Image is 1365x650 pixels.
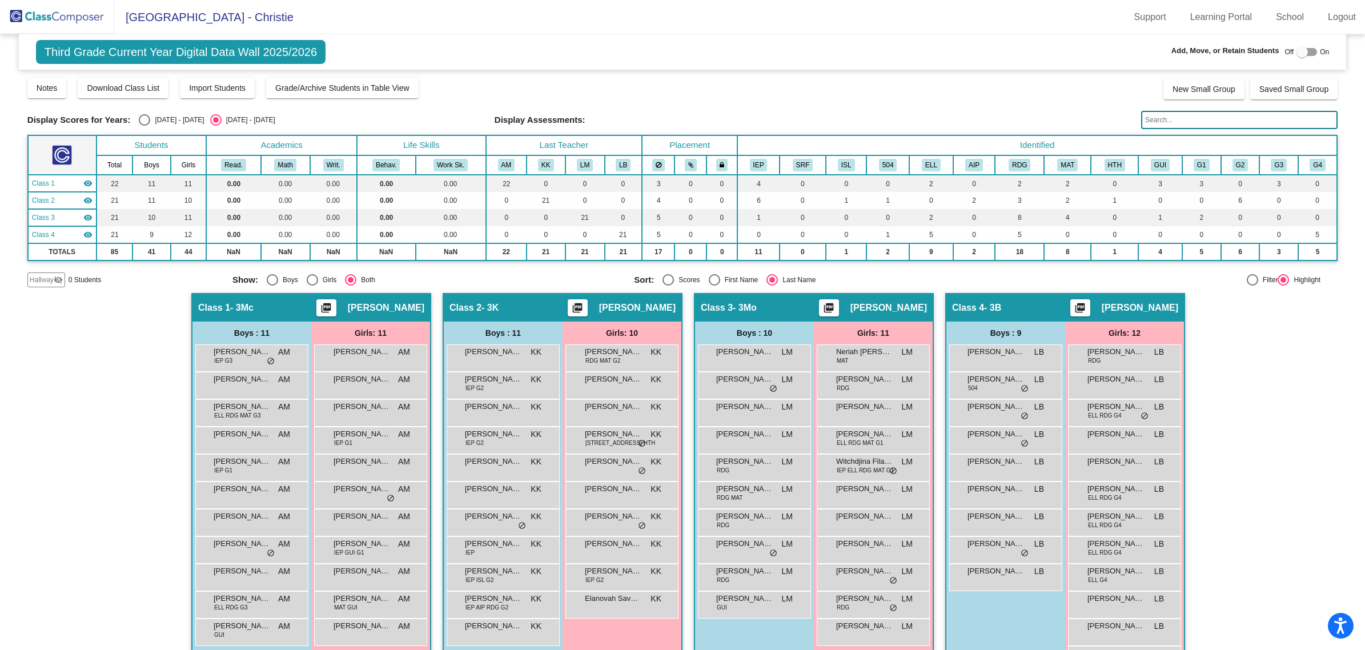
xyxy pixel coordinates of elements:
div: Girls [318,275,337,285]
td: 4 [737,175,779,192]
td: 0 [675,175,706,192]
span: Neriah [PERSON_NAME] [836,346,893,358]
div: [DATE] - [DATE] [222,115,275,125]
td: 0 [706,175,737,192]
td: 11 [171,209,207,226]
td: 3 [1182,175,1221,192]
td: 0 [953,226,995,243]
button: Read. [221,159,246,171]
td: 0.00 [206,175,260,192]
button: Behav. [372,159,400,171]
td: 11 [133,175,170,192]
div: Boys : 11 [192,322,311,344]
td: 0 [866,209,909,226]
th: Keep with students [675,155,706,175]
td: 0 [1182,192,1221,209]
td: 2 [995,175,1044,192]
span: [PERSON_NAME] [967,346,1025,358]
td: 10 [171,192,207,209]
span: Add, Move, or Retain Students [1171,45,1279,57]
td: 3 [995,192,1044,209]
span: [PERSON_NAME] [599,302,676,314]
button: Download Class List [78,78,168,98]
td: 2 [1182,209,1221,226]
span: [PERSON_NAME] [1102,302,1178,314]
span: Class 2 [449,302,481,314]
button: LB [616,159,631,171]
span: RDG MAT G2 [585,356,620,365]
td: 0 [1091,209,1138,226]
th: Group 2 [1221,155,1260,175]
td: 12 [171,226,207,243]
button: Notes [27,78,67,98]
span: LB [1034,346,1044,358]
th: Academics [206,135,356,155]
td: 0 [1298,209,1337,226]
td: 0.00 [261,226,310,243]
span: Class 4 [32,230,55,240]
td: 0 [1221,209,1260,226]
td: 21 [97,209,133,226]
td: 0 [565,175,605,192]
td: 0 [706,226,737,243]
td: 0 [605,192,642,209]
button: HTH [1105,159,1125,171]
div: Scores [674,275,700,285]
button: Saved Small Group [1250,79,1338,99]
td: 0 [1182,226,1221,243]
div: Girls: 12 [1065,322,1184,344]
td: 0 [706,209,737,226]
td: 0 [527,226,565,243]
td: 2 [866,243,909,260]
td: 0 [1259,226,1298,243]
span: [PERSON_NAME] [585,346,642,358]
div: Girls: 11 [814,322,933,344]
span: Third Grade Current Year Digital Data Wall 2025/2026 [36,40,326,64]
mat-icon: picture_as_pdf [822,302,836,318]
th: Boys [133,155,170,175]
button: RDG [1009,159,1030,171]
button: AM [498,159,515,171]
td: 22 [486,175,527,192]
span: Hallway [30,275,54,285]
td: 0 [780,226,826,243]
th: Lindsey Branchut [605,155,642,175]
td: NaN [357,243,416,260]
td: 0 [486,209,527,226]
td: NaN [261,243,310,260]
th: Math Intervention [1044,155,1091,175]
td: 2 [953,243,995,260]
td: Katie Keith - 3K [28,192,97,209]
div: Boys : 11 [444,322,563,344]
mat-icon: picture_as_pdf [319,302,333,318]
th: Group 4 [1298,155,1337,175]
td: 21 [565,243,605,260]
th: Katie Keith [527,155,565,175]
span: LM [902,346,913,358]
td: 1 [737,209,779,226]
td: 0.00 [206,226,260,243]
th: Guidance Interventions Including 3:3 [1138,155,1182,175]
th: Amanda McMahon [486,155,527,175]
button: Work Sk. [433,159,468,171]
td: 1 [1138,209,1182,226]
td: 0.00 [416,209,486,226]
button: G2 [1232,159,1248,171]
td: 85 [97,243,133,260]
th: Health concerns, please inquire with teacher and nurse [1091,155,1138,175]
button: IEP [750,159,768,171]
span: Notes [37,83,58,93]
td: 22 [97,175,133,192]
td: 0 [1259,209,1298,226]
span: Class 2 [32,195,55,206]
td: 0 [1259,192,1298,209]
th: Keep with teacher [706,155,737,175]
td: 2 [953,192,995,209]
th: Individualized Education Plan [737,155,779,175]
th: Group 3 [1259,155,1298,175]
th: Girls [171,155,207,175]
td: 0 [826,175,866,192]
td: 5 [1298,243,1337,260]
div: Last Name [778,275,816,285]
button: AIP [965,159,983,171]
